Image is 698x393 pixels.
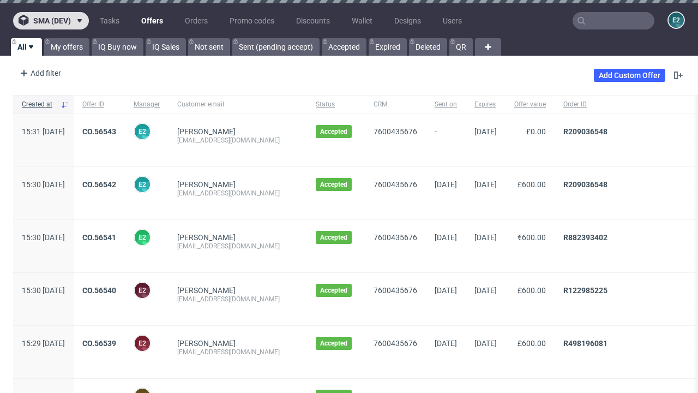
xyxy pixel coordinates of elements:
[435,339,457,348] span: [DATE]
[320,180,347,189] span: Accepted
[435,127,457,153] span: -
[563,233,607,242] a: R882393402
[15,64,63,82] div: Add filter
[563,100,679,109] span: Order ID
[435,286,457,295] span: [DATE]
[82,180,116,189] a: CO.56542
[374,233,417,242] a: 7600435676
[409,38,447,56] a: Deleted
[177,233,236,242] a: [PERSON_NAME]
[374,286,417,295] a: 7600435676
[374,127,417,136] a: 7600435676
[594,69,665,82] a: Add Custom Offer
[320,286,347,295] span: Accepted
[514,100,546,109] span: Offer value
[146,38,186,56] a: IQ Sales
[134,100,160,109] span: Manager
[435,180,457,189] span: [DATE]
[388,12,428,29] a: Designs
[290,12,336,29] a: Discounts
[518,286,546,295] span: £600.00
[320,127,347,136] span: Accepted
[518,339,546,348] span: £600.00
[82,339,116,348] a: CO.56539
[374,180,417,189] a: 7600435676
[93,12,126,29] a: Tasks
[92,38,143,56] a: IQ Buy now
[22,286,65,295] span: 15:30 [DATE]
[345,12,379,29] a: Wallet
[435,233,457,242] span: [DATE]
[449,38,473,56] a: QR
[322,38,366,56] a: Accepted
[82,286,116,295] a: CO.56540
[22,339,65,348] span: 15:29 [DATE]
[135,124,150,139] figcaption: e2
[11,38,42,56] a: All
[563,339,607,348] a: R498196081
[474,180,497,189] span: [DATE]
[22,100,56,109] span: Created at
[44,38,89,56] a: My offers
[82,127,116,136] a: CO.56543
[177,180,236,189] a: [PERSON_NAME]
[188,38,230,56] a: Not sent
[22,180,65,189] span: 15:30 [DATE]
[177,242,298,251] div: [EMAIL_ADDRESS][DOMAIN_NAME]
[436,12,468,29] a: Users
[22,127,65,136] span: 15:31 [DATE]
[177,286,236,295] a: [PERSON_NAME]
[374,339,417,348] a: 7600435676
[135,230,150,245] figcaption: e2
[374,100,417,109] span: CRM
[316,100,356,109] span: Status
[33,17,71,25] span: sma (dev)
[563,180,607,189] a: R209036548
[135,283,150,298] figcaption: e2
[474,339,497,348] span: [DATE]
[178,12,214,29] a: Orders
[526,127,546,136] span: £0.00
[563,286,607,295] a: R122985225
[177,348,298,356] div: [EMAIL_ADDRESS][DOMAIN_NAME]
[232,38,320,56] a: Sent (pending accept)
[223,12,281,29] a: Promo codes
[22,233,65,242] span: 15:30 [DATE]
[82,100,116,109] span: Offer ID
[474,127,497,136] span: [DATE]
[135,336,150,351] figcaption: e2
[474,286,497,295] span: [DATE]
[177,339,236,348] a: [PERSON_NAME]
[177,127,236,136] a: [PERSON_NAME]
[177,136,298,145] div: [EMAIL_ADDRESS][DOMAIN_NAME]
[320,233,347,242] span: Accepted
[435,100,457,109] span: Sent on
[474,100,497,109] span: Expires
[135,177,150,192] figcaption: e2
[320,339,347,348] span: Accepted
[474,233,497,242] span: [DATE]
[13,12,89,29] button: sma (dev)
[563,127,607,136] a: R209036548
[177,295,298,303] div: [EMAIL_ADDRESS][DOMAIN_NAME]
[177,189,298,198] div: [EMAIL_ADDRESS][DOMAIN_NAME]
[669,13,684,28] figcaption: e2
[518,233,546,242] span: €600.00
[369,38,407,56] a: Expired
[135,12,170,29] a: Offers
[82,233,116,242] a: CO.56541
[177,100,298,109] span: Customer email
[518,180,546,189] span: £600.00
